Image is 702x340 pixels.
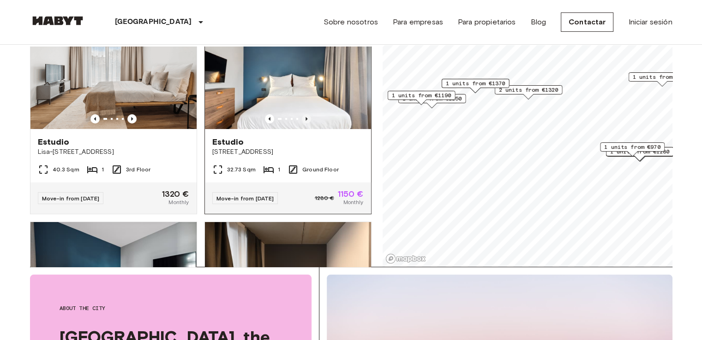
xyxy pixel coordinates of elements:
span: 1 units from €1100 [632,73,692,81]
button: Previous image [127,114,137,123]
button: Previous image [90,114,100,123]
a: Iniciar sesión [628,17,672,28]
span: 1 units from €1280 [610,147,669,156]
span: 1 units from €970 [604,143,660,151]
p: [GEOGRAPHIC_DATA] [115,17,192,28]
span: 1 units from €1150 [402,94,462,103]
img: Marketing picture of unit DE-01-482-008-01 [205,18,371,129]
a: Mapbox logo [385,253,426,264]
div: Map marker [387,91,455,105]
div: Map marker [441,79,509,93]
span: Monthly [168,198,189,206]
a: Contactar [561,12,613,32]
span: Monthly [343,198,363,206]
img: Habyt [30,16,85,25]
a: Blog [530,17,546,28]
span: 1280 € [315,194,334,202]
span: 1 [102,165,104,174]
span: Move-in from [DATE] [42,195,100,202]
img: Marketing picture of unit DE-01-491-304-001 [30,18,197,129]
span: Estudio [212,136,244,147]
div: Map marker [628,72,696,87]
img: Marketing picture of unit DE-01-483-204-01 [30,222,197,333]
button: Previous image [265,114,274,123]
a: Para propietarios [458,17,516,28]
span: 2 units from €1320 [498,86,558,94]
div: Map marker [494,85,562,100]
span: Move-in from [DATE] [216,195,274,202]
span: 1320 € [162,190,189,198]
button: Previous image [302,114,311,123]
span: 1 units from €1190 [391,91,451,100]
span: 3rd Floor [126,165,150,174]
a: Marketing picture of unit DE-01-491-304-001Previous imagePrevious imageEstudioLisa-[STREET_ADDRES... [30,18,197,214]
span: 1150 € [338,190,364,198]
span: Estudio [38,136,70,147]
span: 40.3 Sqm [53,165,79,174]
span: 1 units from €1370 [445,79,505,88]
span: 1 [278,165,280,174]
span: About the city [60,304,282,312]
span: Ground Floor [302,165,339,174]
div: Map marker [600,142,665,157]
a: Marketing picture of unit DE-01-482-008-01Previous imagePrevious imageEstudio[STREET_ADDRESS]32.7... [204,18,372,214]
a: Para empresas [393,17,443,28]
span: [STREET_ADDRESS] [212,147,364,157]
a: Sobre nosotros [324,17,378,28]
span: 32.73 Sqm [227,165,256,174]
div: Map marker [398,94,466,108]
img: Marketing picture of unit DE-01-049-013-01H [205,222,371,333]
span: Lisa-[STREET_ADDRESS] [38,147,189,157]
